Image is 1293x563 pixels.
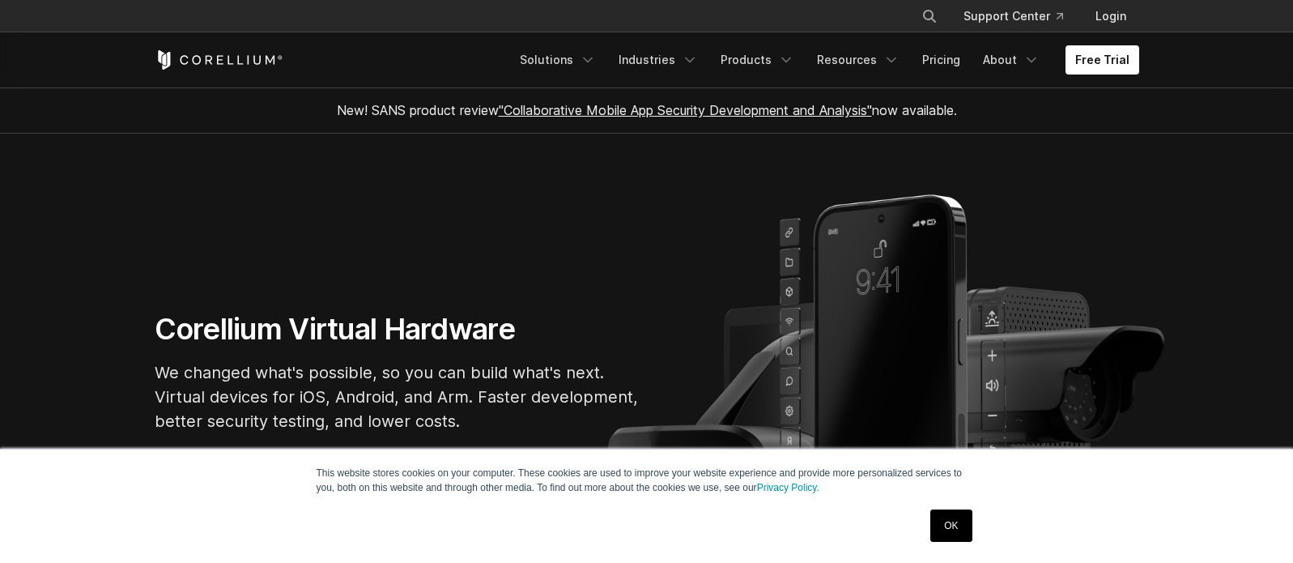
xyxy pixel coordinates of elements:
button: Search [915,2,944,31]
a: Free Trial [1065,45,1139,75]
a: Industries [609,45,708,75]
a: Support Center [951,2,1076,31]
h1: Corellium Virtual Hardware [155,311,640,348]
a: Resources [807,45,909,75]
a: Pricing [912,45,970,75]
a: Corellium Home [155,50,283,70]
a: Solutions [510,45,606,75]
a: Privacy Policy. [757,482,819,493]
a: Products [711,45,804,75]
div: Navigation Menu [510,45,1139,75]
a: Login [1082,2,1139,31]
a: "Collaborative Mobile App Security Development and Analysis" [499,102,872,118]
span: New! SANS product review now available. [337,102,957,118]
p: We changed what's possible, so you can build what's next. Virtual devices for iOS, Android, and A... [155,360,640,433]
a: OK [930,510,972,542]
p: This website stores cookies on your computer. These cookies are used to improve your website expe... [317,466,977,495]
a: About [973,45,1049,75]
div: Navigation Menu [902,2,1139,31]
